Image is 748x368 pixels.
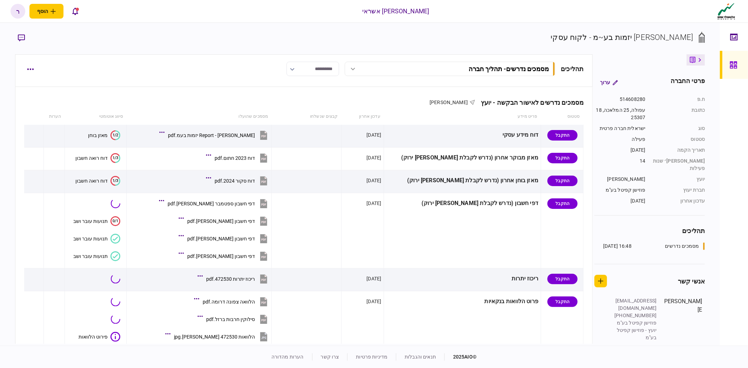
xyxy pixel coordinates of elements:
div: [PERSON_NAME] יזמות בע~מ - לקוח עסקי [551,32,693,43]
img: client company logo [716,2,737,20]
a: הערות מהדורה [271,354,304,360]
button: דפי חשבון יולי מזרחי.pdf [180,248,269,264]
div: תנועות עובר ושב [73,218,108,224]
div: [DATE] [366,298,381,305]
span: [PERSON_NAME] [430,100,468,105]
div: ריכוז יתרות [386,271,538,287]
button: דפי חשבון ספטמבר מזרחי.pdf [161,196,269,211]
button: 1/3דוח רואה חשבון [75,153,120,163]
text: 1/3 [113,178,118,183]
div: דפי חשבון (נדרש לקבלת [PERSON_NAME] ירוק) [386,196,538,211]
div: תאריך הקמה [652,146,705,154]
div: דפי חשבון יולי מזרחי.pdf [187,253,255,259]
a: מסמכים נדרשים16:48 [DATE] [603,243,705,250]
div: פוזישן קפיטל בע"מ [594,186,645,194]
div: התקבל [547,297,578,307]
button: ריכוז יתרות 472530.pdf [199,271,269,287]
button: דפי חשבון אוגוסט מזרחי.pdf [180,231,269,246]
button: פתח רשימת התראות [68,4,82,19]
th: פריט מידע [384,109,541,125]
div: כתובת [652,107,705,121]
div: תהליכים [594,226,705,236]
th: קבצים שנשלחו [271,109,341,125]
div: פרטי החברה [670,76,705,89]
div: סטטוס [652,136,705,143]
button: פירוט הלוואות [79,332,120,342]
button: תנועות עובר ושב [73,234,120,244]
button: פתח תפריט להוספת לקוח [29,4,63,19]
div: [DATE] [366,275,381,282]
a: מדיניות פרטיות [356,354,388,360]
div: [PERSON_NAME]׳ שנות פעילות [652,157,705,172]
div: פרוט הלוואות בנקאיות [386,294,538,309]
text: 1/2 [113,133,118,137]
div: תנועות עובר ושב [73,253,108,259]
div: 14 [594,157,645,172]
button: דפי חשבון יוני מזרחי.pdf [180,213,269,229]
div: [DATE] [594,197,645,205]
div: [DATE] [366,131,381,138]
th: הערות [43,109,65,125]
div: © 2025 AIO [444,353,477,361]
button: הלוואה צפונה דרומה.pdf [196,294,269,309]
button: מסמכים נדרשים- תהליך חברה [345,62,555,76]
div: עפולה, 25 המלאכה, 1825307 [594,107,645,121]
th: סטטוס [541,109,584,125]
div: התקבל [547,198,578,209]
div: התקבל [547,130,578,141]
div: דוח רואה חשבון [75,178,108,184]
button: 1/2מאזן בוחן [88,130,120,140]
button: ר [11,4,25,19]
button: הלוואות 472530 מזרחי.jpg [167,329,269,345]
button: ערוך [594,76,624,89]
div: [PERSON_NAME] [594,176,645,183]
div: דוח מידע עסקי [386,127,538,143]
div: מאזן בוחן [88,132,108,138]
div: [PERSON_NAME] [663,297,702,341]
button: Report - סאסקו יזמות בעמ.pdf [161,127,269,143]
div: Report - סאסקו יזמות בעמ.pdf [168,132,255,138]
a: צרו קשר [321,354,339,360]
button: דוח 2023 חתום.pdf [208,150,269,166]
div: חברת יעוץ [652,186,705,194]
div: מאזן מבוקר אחרון (נדרש לקבלת [PERSON_NAME] ירוק) [386,150,538,166]
div: [PHONE_NUMBER] [611,312,656,319]
div: דוח 2023 חתום.pdf [215,155,255,161]
div: פירוט הלוואות [79,334,108,340]
div: תנועות עובר ושב [73,236,108,241]
div: תהליכים [561,64,584,74]
div: מסמכים נדרשים [665,243,699,250]
a: תנאים והגבלות [405,354,436,360]
div: [DATE] [594,146,645,154]
button: תנועות עובר ושב [73,251,120,261]
button: סילוקין חרבות ברזל.pdf [199,311,269,327]
div: דוח רואה חשבון [75,155,108,161]
div: דפי חשבון ספטמבר מזרחי.pdf [168,201,255,206]
div: התקבל [547,153,578,163]
div: [DATE] [366,200,381,207]
div: דפי חשבון אוגוסט מזרחי.pdf [187,236,255,241]
div: סוג [652,125,705,132]
div: הלוואה צפונה דרומה.pdf [203,299,255,305]
div: [DATE] [366,177,381,184]
div: פעילה [594,136,645,143]
div: ישראלית חברה פרטית [594,125,645,132]
button: 0/1תנועות עובר ושב [73,216,120,226]
button: 1/3דוח רואה חשבון [75,176,120,186]
th: סיווג אוטומטי [65,109,127,125]
text: 1/3 [113,156,118,160]
div: אנשי קשר [678,277,705,286]
div: עדכון אחרון [652,197,705,205]
div: יועץ - פוזישן קפיטל בע"מ [611,327,656,341]
div: ריכוז יתרות 472530.pdf [206,276,255,282]
div: הלוואות 472530 מזרחי.jpg [174,334,255,340]
div: דוח סקור 2024.pdf [215,178,255,184]
div: [PERSON_NAME] אשראי [362,7,430,16]
div: [DATE] [366,154,381,161]
th: עדכון אחרון [342,109,384,125]
div: 514608280 [594,96,645,103]
text: 0/1 [113,219,118,223]
div: ח.פ [652,96,705,103]
div: דפי חשבון יוני מזרחי.pdf [187,218,255,224]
